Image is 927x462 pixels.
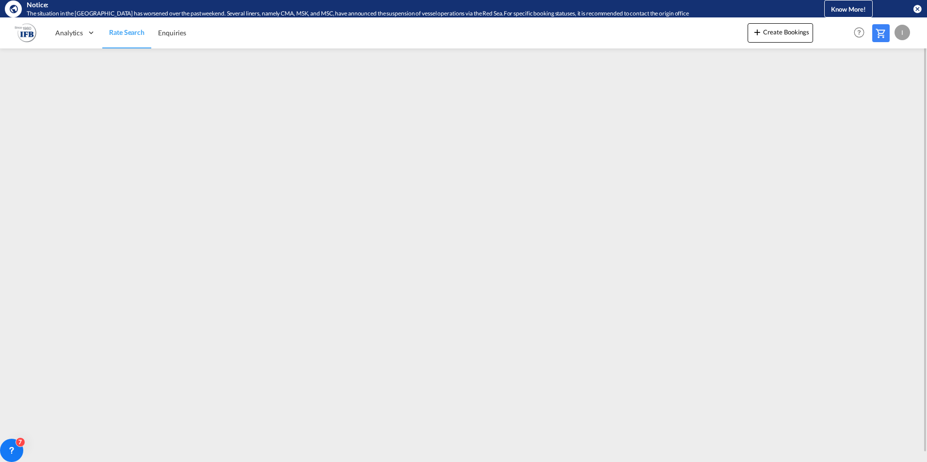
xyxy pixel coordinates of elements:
div: The situation in the Red Sea has worsened over the past weekend. Several liners, namely CMA, MSK,... [27,10,784,18]
a: Rate Search [102,17,151,48]
div: Analytics [48,17,102,48]
span: Enquiries [158,29,186,37]
span: Rate Search [109,28,144,36]
span: Help [851,24,867,41]
md-icon: icon-plus 400-fg [751,26,763,38]
button: icon-plus 400-fgCreate Bookings [748,23,813,43]
button: icon-close-circle [912,4,922,14]
span: Know More! [831,5,866,13]
span: Analytics [55,28,83,38]
div: Help [851,24,872,42]
div: I [895,25,910,40]
a: Enquiries [151,17,193,48]
md-icon: icon-earth [9,4,18,14]
img: b628ab10256c11eeb52753acbc15d091.png [15,22,36,44]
